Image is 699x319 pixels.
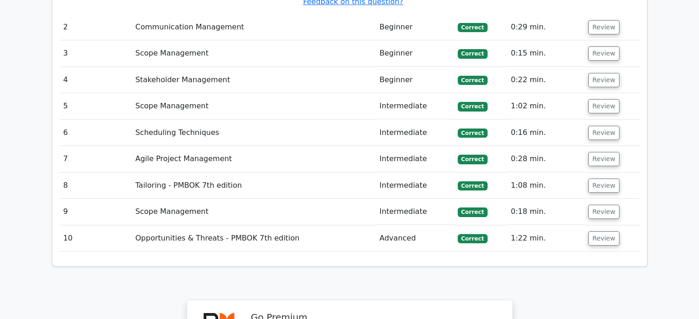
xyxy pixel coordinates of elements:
[458,181,488,190] span: Correct
[60,67,132,93] td: 4
[131,120,375,146] td: Scheduling Techniques
[131,199,375,225] td: Scope Management
[588,20,619,34] button: Review
[458,102,488,111] span: Correct
[458,207,488,217] span: Correct
[458,155,488,164] span: Correct
[60,173,132,199] td: 8
[131,67,375,93] td: Stakeholder Management
[507,225,584,252] td: 1:22 min.
[588,152,619,166] button: Review
[376,173,454,199] td: Intermediate
[507,67,584,93] td: 0:22 min.
[507,120,584,146] td: 0:16 min.
[458,23,488,32] span: Correct
[588,73,619,87] button: Review
[507,93,584,119] td: 1:02 min.
[60,146,132,172] td: 7
[507,40,584,67] td: 0:15 min.
[376,120,454,146] td: Intermediate
[458,49,488,58] span: Correct
[376,67,454,93] td: Beginner
[60,93,132,119] td: 5
[458,76,488,85] span: Correct
[376,225,454,252] td: Advanced
[376,14,454,40] td: Beginner
[376,40,454,67] td: Beginner
[60,14,132,40] td: 2
[376,146,454,172] td: Intermediate
[588,179,619,193] button: Review
[131,93,375,119] td: Scope Management
[507,146,584,172] td: 0:28 min.
[507,199,584,225] td: 0:18 min.
[131,146,375,172] td: Agile Project Management
[60,225,132,252] td: 10
[588,99,619,113] button: Review
[376,93,454,119] td: Intermediate
[60,40,132,67] td: 3
[60,120,132,146] td: 6
[131,14,375,40] td: Communication Management
[376,199,454,225] td: Intermediate
[131,225,375,252] td: Opportunities & Threats - PMBOK 7th edition
[588,205,619,219] button: Review
[588,126,619,140] button: Review
[588,231,619,246] button: Review
[507,14,584,40] td: 0:29 min.
[131,40,375,67] td: Scope Management
[458,234,488,243] span: Correct
[588,46,619,61] button: Review
[60,199,132,225] td: 9
[458,129,488,138] span: Correct
[507,173,584,199] td: 1:08 min.
[131,173,375,199] td: Tailoring - PMBOK 7th edition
